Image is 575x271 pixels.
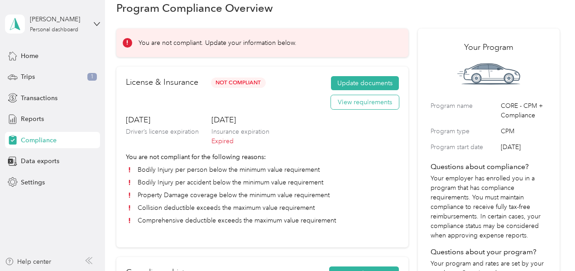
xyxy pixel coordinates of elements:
[116,3,273,13] h1: Program Compliance Overview
[126,76,198,88] h2: License & Insurance
[21,114,44,124] span: Reports
[21,93,57,103] span: Transactions
[331,76,399,91] button: Update documents
[431,101,498,120] label: Program name
[126,190,399,200] li: Property Damage coverage below the minimum value requirement
[30,15,86,24] div: [PERSON_NAME]
[126,152,399,162] p: You are not compliant for the following reasons:
[30,27,78,33] div: Personal dashboard
[501,142,546,152] span: [DATE]
[501,126,546,136] span: CPM
[5,257,51,266] button: Help center
[431,174,546,240] p: Your employer has enrolled you in a program that has compliance requirements. You must maintain c...
[211,114,269,126] h3: [DATE]
[211,127,269,136] p: Insurance expiration
[431,126,498,136] label: Program type
[87,73,97,81] span: 1
[21,156,59,166] span: Data exports
[126,114,199,126] h3: [DATE]
[331,95,399,110] button: View requirements
[431,41,546,53] h2: Your Program
[211,77,266,88] span: Not Compliant
[21,72,35,82] span: Trips
[21,178,45,187] span: Settings
[431,161,546,172] h4: Questions about compliance?
[126,178,399,187] li: Bodily Injury per accident below the minimum value requirement
[21,135,57,145] span: Compliance
[126,216,399,225] li: Comprehensive deductible exceeds the maximum value requirement
[21,51,38,61] span: Home
[126,203,399,213] li: Collision deductible exceeds the maximum value requirement
[431,142,498,152] label: Program start date
[126,127,199,136] p: Driver’s license expiration
[211,136,269,146] p: Expired
[524,220,575,271] iframe: Everlance-gr Chat Button Frame
[501,101,546,120] span: CORE - CPM + Compliance
[139,38,297,48] p: You are not compliant. Update your information below.
[126,165,399,174] li: Bodily Injury per person below the minimum value requirement
[431,247,546,257] h4: Questions about your program?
